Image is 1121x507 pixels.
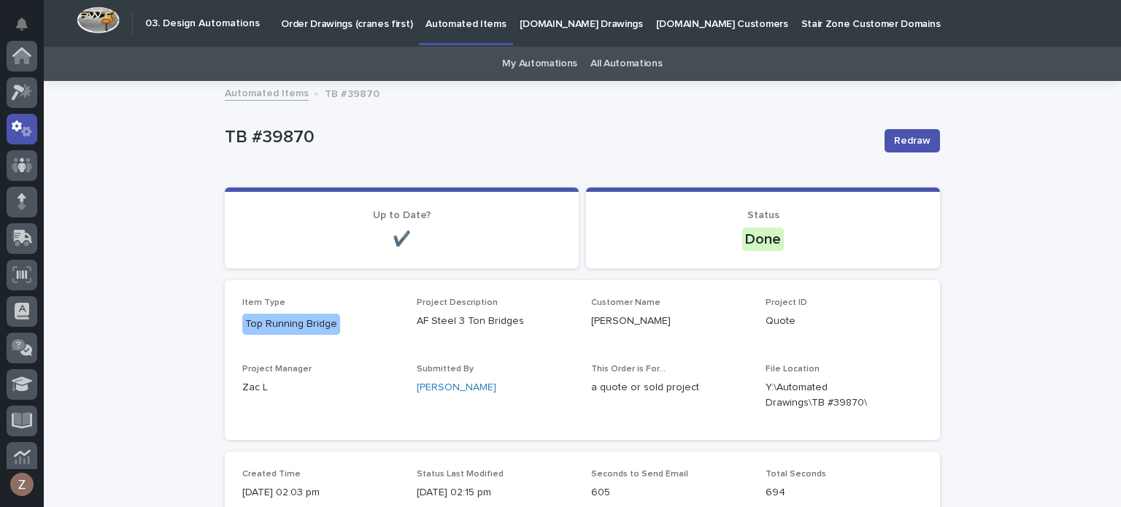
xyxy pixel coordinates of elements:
p: TB #39870 [325,85,380,101]
div: Done [742,228,784,251]
span: Customer Name [591,298,660,307]
a: All Automations [590,47,662,81]
p: [DATE] 02:03 pm [242,485,399,500]
span: Created Time [242,470,301,479]
p: 605 [591,485,748,500]
span: Status Last Modified [417,470,504,479]
p: Zac L [242,380,399,395]
a: Automated Items [225,84,309,101]
span: Status [747,210,779,220]
img: Workspace Logo [77,7,120,34]
span: Redraw [894,133,931,148]
p: ✔️ [242,231,561,248]
span: Project ID [766,298,807,307]
span: This Order is For... [591,365,666,374]
p: 694 [766,485,922,500]
span: Submitted By [417,365,474,374]
p: TB #39870 [225,127,873,148]
p: Quote [766,314,922,329]
h2: 03. Design Automations [145,18,260,30]
span: Project Description [417,298,498,307]
p: a quote or sold project [591,380,748,395]
span: Up to Date? [373,210,431,220]
button: Notifications [7,9,37,39]
: Y:\Automated Drawings\TB #39870\ [766,380,887,411]
p: [DATE] 02:15 pm [417,485,574,500]
span: Item Type [242,298,285,307]
span: Total Seconds [766,470,826,479]
a: [PERSON_NAME] [417,380,496,395]
p: [PERSON_NAME] [591,314,748,329]
span: Seconds to Send Email [591,470,688,479]
button: Redraw [885,129,940,152]
button: users-avatar [7,469,37,500]
span: File Location [766,365,820,374]
div: Notifications [18,18,37,41]
p: AF Steel 3 Ton Bridges [417,314,574,329]
span: Project Manager [242,365,312,374]
div: Top Running Bridge [242,314,340,335]
a: My Automations [502,47,577,81]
